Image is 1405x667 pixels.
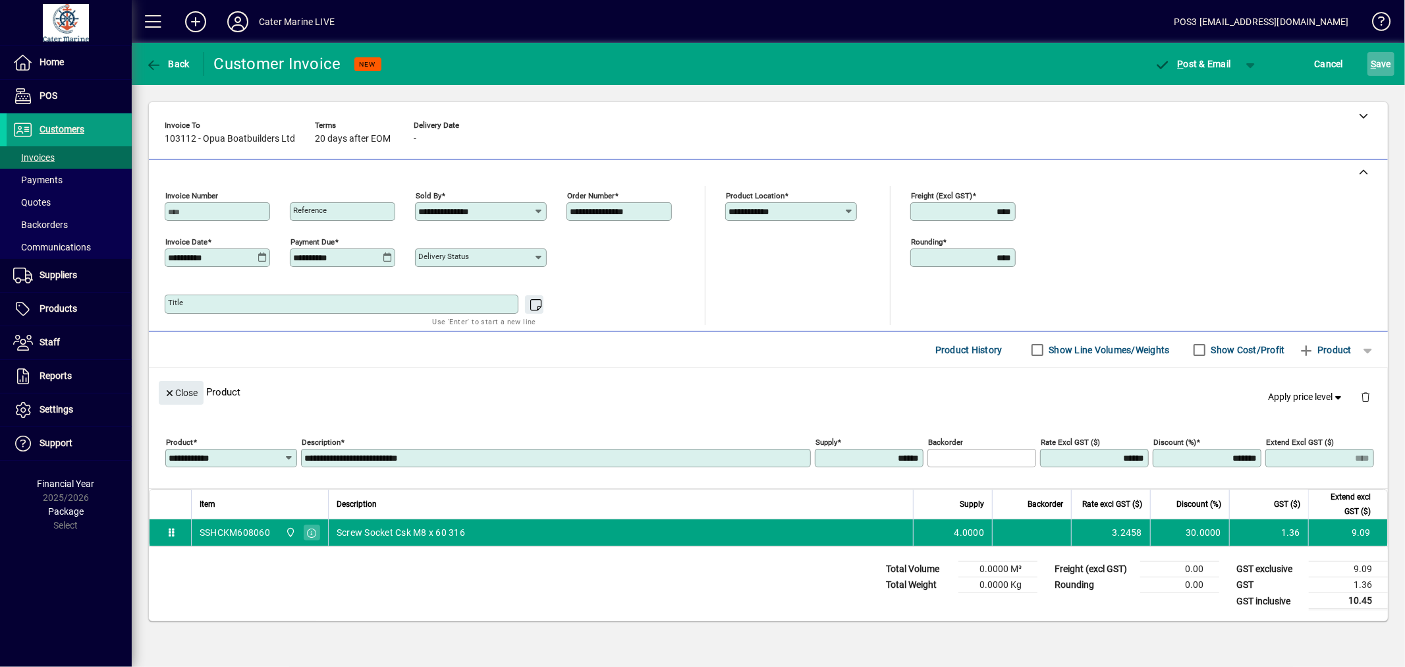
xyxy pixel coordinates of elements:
div: Cater Marine LIVE [259,11,335,32]
a: Invoices [7,146,132,169]
td: 1.36 [1309,577,1388,593]
a: Staff [7,326,132,359]
button: Back [142,52,193,76]
mat-label: Product location [726,191,785,200]
td: GST [1230,577,1309,593]
mat-label: Reference [293,206,327,215]
button: Delete [1350,381,1381,413]
mat-hint: Use 'Enter' to start a new line [433,314,536,329]
span: Financial Year [38,478,95,489]
div: SSHCKM608060 [200,526,270,539]
mat-label: Delivery status [418,252,469,261]
a: Products [7,293,132,326]
span: 20 days after EOM [315,134,391,144]
span: Description [337,497,377,511]
a: Backorders [7,214,132,236]
td: 0.0000 Kg [958,577,1037,593]
mat-label: Supply [815,438,837,447]
span: 103112 - Opua Boatbuilders Ltd [165,134,295,144]
div: 3.2458 [1080,526,1142,539]
span: Backorders [13,219,68,230]
span: Cancel [1315,53,1344,74]
button: Product History [930,338,1008,362]
span: Extend excl GST ($) [1317,490,1371,519]
span: Item [200,497,215,511]
span: Suppliers [40,270,77,280]
span: 4.0000 [954,526,985,539]
span: - [414,134,416,144]
td: 0.00 [1140,562,1219,577]
a: Knowledge Base [1362,3,1389,45]
a: Quotes [7,191,132,214]
span: Back [146,59,190,69]
span: Backorder [1028,497,1063,511]
span: Product [1298,339,1352,361]
td: Freight (excl GST) [1048,562,1140,577]
mat-label: Invoice date [165,237,207,246]
a: Payments [7,169,132,191]
mat-label: Payment due [290,237,335,246]
td: 1.36 [1229,519,1308,546]
td: Rounding [1048,577,1140,593]
button: Save [1367,52,1394,76]
a: Home [7,46,132,79]
button: Cancel [1311,52,1347,76]
td: GST inclusive [1230,593,1309,610]
mat-label: Discount (%) [1153,438,1196,447]
span: Home [40,57,64,67]
mat-label: Rounding [911,237,943,246]
mat-label: Extend excl GST ($) [1266,438,1334,447]
app-page-header-button: Delete [1350,391,1381,403]
span: Supply [960,497,984,511]
mat-label: Sold by [416,191,441,200]
span: Product History [935,339,1003,361]
span: Invoices [13,152,55,163]
span: GST ($) [1274,497,1300,511]
span: Payments [13,175,63,185]
span: P [1178,59,1184,69]
span: Reports [40,370,72,381]
mat-label: Product [166,438,193,447]
span: Discount (%) [1176,497,1221,511]
td: 0.0000 M³ [958,562,1037,577]
mat-label: Freight (excl GST) [911,191,972,200]
a: Communications [7,236,132,258]
a: Suppliers [7,259,132,292]
td: 10.45 [1309,593,1388,610]
app-page-header-button: Close [155,386,207,398]
button: Profile [217,10,259,34]
button: Post & Email [1148,52,1238,76]
td: 9.09 [1309,562,1388,577]
td: GST exclusive [1230,562,1309,577]
span: Screw Socket Csk M8 x 60 316 [337,526,465,539]
button: Close [159,381,204,405]
td: 0.00 [1140,577,1219,593]
td: Total Weight [879,577,958,593]
span: Staff [40,337,60,347]
span: Apply price level [1269,390,1345,404]
span: Rate excl GST ($) [1082,497,1142,511]
div: Product [149,368,1388,416]
button: Add [175,10,217,34]
mat-label: Title [168,298,183,307]
a: POS [7,80,132,113]
div: POS3 [EMAIL_ADDRESS][DOMAIN_NAME] [1174,11,1349,32]
span: S [1371,59,1376,69]
a: Reports [7,360,132,393]
td: 9.09 [1308,519,1387,546]
span: Package [48,506,84,517]
mat-label: Rate excl GST ($) [1041,438,1100,447]
span: Customers [40,124,84,134]
span: ave [1371,53,1391,74]
mat-label: Backorder [928,438,963,447]
span: Quotes [13,197,51,208]
span: Close [164,382,198,404]
mat-label: Order number [567,191,615,200]
span: Cater Marine [282,525,297,540]
span: ost & Email [1155,59,1231,69]
span: POS [40,90,57,101]
span: NEW [360,60,376,69]
td: Total Volume [879,562,958,577]
button: Apply price level [1263,386,1350,409]
a: Support [7,427,132,460]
